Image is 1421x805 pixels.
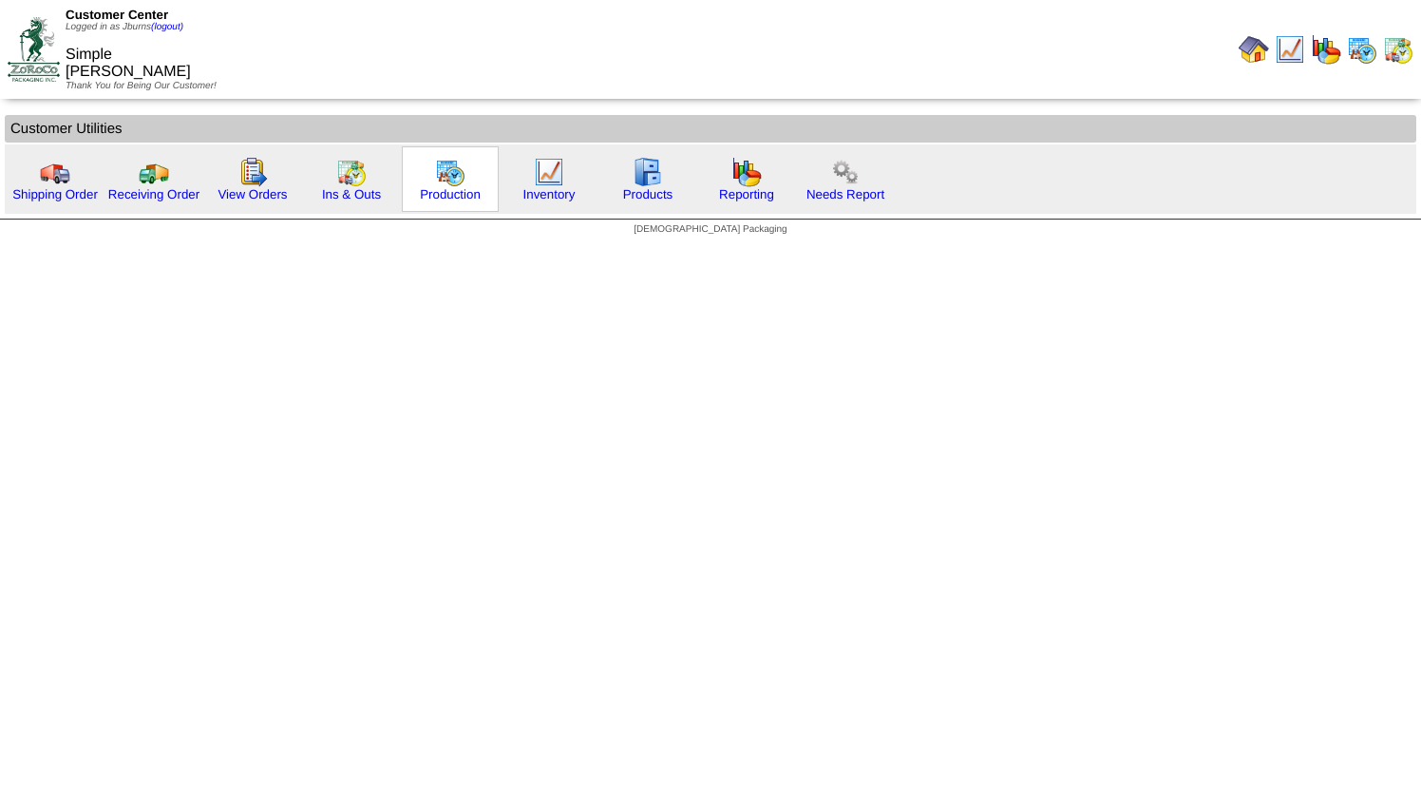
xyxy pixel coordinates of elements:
[66,81,217,91] span: Thank You for Being Our Customer!
[1239,34,1269,65] img: home.gif
[420,187,481,201] a: Production
[1275,34,1305,65] img: line_graph.gif
[1347,34,1377,65] img: calendarprod.gif
[523,187,576,201] a: Inventory
[5,115,1416,143] td: Customer Utilities
[66,22,183,32] span: Logged in as Jburns
[66,8,168,22] span: Customer Center
[108,187,199,201] a: Receiving Order
[830,157,861,187] img: workflow.png
[40,157,70,187] img: truck.gif
[322,187,381,201] a: Ins & Outs
[1311,34,1341,65] img: graph.gif
[151,22,183,32] a: (logout)
[731,157,762,187] img: graph.gif
[435,157,465,187] img: calendarprod.gif
[8,17,60,81] img: ZoRoCo_Logo(Green%26Foil)%20jpg.webp
[719,187,774,201] a: Reporting
[66,47,191,80] span: Simple [PERSON_NAME]
[633,157,663,187] img: cabinet.gif
[534,157,564,187] img: line_graph.gif
[806,187,884,201] a: Needs Report
[623,187,673,201] a: Products
[12,187,98,201] a: Shipping Order
[218,187,287,201] a: View Orders
[139,157,169,187] img: truck2.gif
[336,157,367,187] img: calendarinout.gif
[1383,34,1413,65] img: calendarinout.gif
[634,224,786,235] span: [DEMOGRAPHIC_DATA] Packaging
[237,157,268,187] img: workorder.gif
